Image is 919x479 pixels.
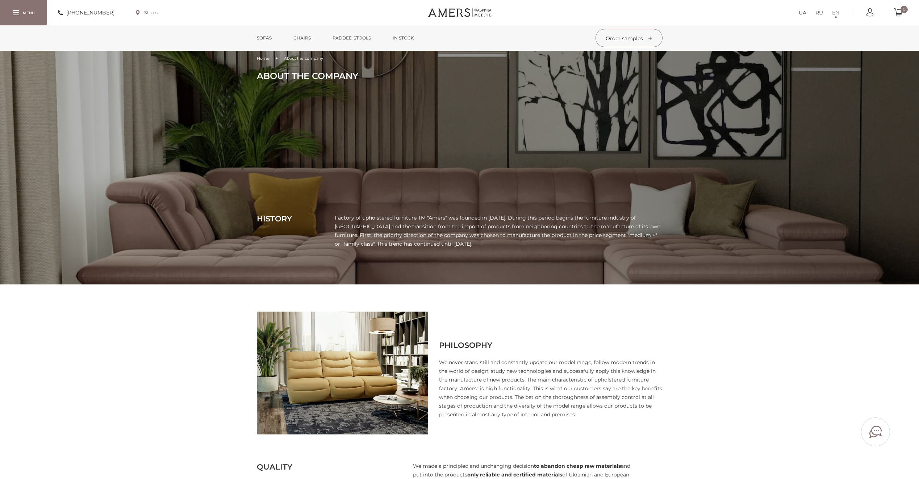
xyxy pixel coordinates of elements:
[251,25,277,51] a: Sofas
[257,213,324,224] h2: HISTORY
[257,71,663,82] h1: About the company
[257,55,270,62] a: Home
[387,25,419,51] a: in stock
[257,56,270,61] span: Home
[901,6,908,13] span: 0
[257,462,376,472] h2: QUALITY
[467,471,562,478] b: only reliable and certified materials
[606,35,652,42] span: Order samples
[439,340,663,351] h2: PHILOSOPHY
[136,9,158,16] a: Shops
[534,463,621,469] b: to abandon cheap raw materials
[327,25,376,51] a: Padded stools
[832,8,839,17] a: EN
[58,8,114,17] a: [PHONE_NUMBER]
[596,29,663,47] button: Order samples
[288,25,316,51] a: Chairs
[815,8,823,17] a: RU
[439,358,663,419] p: We never stand still and constantly update our model range, follow modern trends in the world of ...
[335,213,662,248] p: Factory of upholstered furniture TM "Amers" was founded in [DATE]. During this period begins the ...
[799,8,806,17] a: UA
